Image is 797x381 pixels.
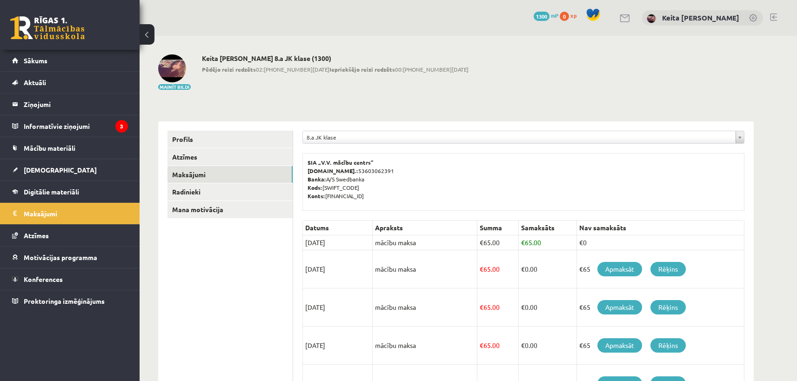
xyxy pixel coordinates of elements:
[597,300,642,314] a: Apmaksāt
[518,250,576,288] td: 0.00
[521,303,525,311] span: €
[202,66,256,73] b: Pēdējo reizi redzēts
[518,288,576,327] td: 0.00
[308,158,739,200] p: 53603062391 A/S Swedbanka [SWIFT_CODE] [FINANCIAL_ID]
[167,131,293,148] a: Profils
[307,131,732,143] span: 8.a JK klase
[308,184,322,191] b: Kods:
[534,12,558,19] a: 1300 mP
[303,221,373,235] th: Datums
[24,187,79,196] span: Digitālie materiāli
[24,94,128,115] legend: Ziņojumi
[329,66,395,73] b: Iepriekšējo reizi redzēts
[12,268,128,290] a: Konferences
[308,159,374,166] b: SIA „V.V. mācību centrs”
[24,275,63,283] span: Konferences
[12,290,128,312] a: Proktoringa izmēģinājums
[597,338,642,353] a: Apmaksāt
[24,56,47,65] span: Sākums
[158,54,186,82] img: Keita Nikola Bērziņa
[202,54,469,62] h2: Keita [PERSON_NAME] 8.a JK klase (1300)
[303,288,373,327] td: [DATE]
[10,16,85,40] a: Rīgas 1. Tālmācības vidusskola
[308,167,358,174] b: [DOMAIN_NAME].:
[534,12,549,21] span: 1300
[12,225,128,246] a: Atzīmes
[167,148,293,166] a: Atzīmes
[158,84,191,90] button: Mainīt bildi
[167,183,293,201] a: Radinieki
[521,238,525,247] span: €
[24,78,46,87] span: Aktuāli
[560,12,581,19] a: 0 xp
[480,341,483,349] span: €
[12,159,128,180] a: [DEMOGRAPHIC_DATA]
[650,262,686,276] a: Rēķins
[662,13,739,22] a: Keita [PERSON_NAME]
[24,203,128,224] legend: Maksājumi
[308,175,326,183] b: Banka:
[202,65,469,74] span: 02:[PHONE_NUMBER][DATE] 00:[PHONE_NUMBER][DATE]
[480,238,483,247] span: €
[115,120,128,133] i: 3
[373,235,477,250] td: mācību maksa
[597,262,642,276] a: Apmaksāt
[12,50,128,71] a: Sākums
[551,12,558,19] span: mP
[518,327,576,365] td: 0.00
[303,131,744,143] a: 8.a JK klase
[12,115,128,137] a: Informatīvie ziņojumi3
[24,166,97,174] span: [DEMOGRAPHIC_DATA]
[373,288,477,327] td: mācību maksa
[373,327,477,365] td: mācību maksa
[477,235,519,250] td: 65.00
[560,12,569,21] span: 0
[12,137,128,159] a: Mācību materiāli
[477,288,519,327] td: 65.00
[477,250,519,288] td: 65.00
[24,144,75,152] span: Mācību materiāli
[477,221,519,235] th: Summa
[477,327,519,365] td: 65.00
[12,72,128,93] a: Aktuāli
[303,235,373,250] td: [DATE]
[308,192,325,200] b: Konts:
[373,250,477,288] td: mācību maksa
[518,235,576,250] td: 65.00
[24,253,97,261] span: Motivācijas programma
[12,181,128,202] a: Digitālie materiāli
[24,297,105,305] span: Proktoringa izmēģinājums
[521,265,525,273] span: €
[24,231,49,240] span: Atzīmes
[480,303,483,311] span: €
[521,341,525,349] span: €
[373,221,477,235] th: Apraksts
[576,235,744,250] td: €0
[570,12,576,19] span: xp
[12,94,128,115] a: Ziņojumi
[576,221,744,235] th: Nav samaksāts
[576,250,744,288] td: €65
[303,250,373,288] td: [DATE]
[24,115,128,137] legend: Informatīvie ziņojumi
[303,327,373,365] td: [DATE]
[167,201,293,218] a: Mana motivācija
[167,166,293,183] a: Maksājumi
[12,203,128,224] a: Maksājumi
[480,265,483,273] span: €
[650,300,686,314] a: Rēķins
[576,288,744,327] td: €65
[518,221,576,235] th: Samaksāts
[650,338,686,353] a: Rēķins
[576,327,744,365] td: €65
[647,14,656,23] img: Keita Nikola Bērziņa
[12,247,128,268] a: Motivācijas programma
